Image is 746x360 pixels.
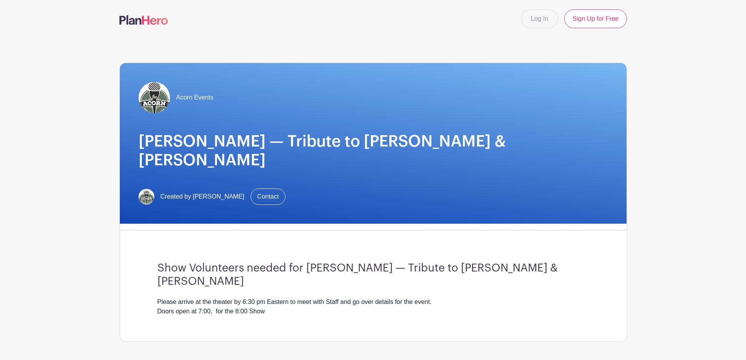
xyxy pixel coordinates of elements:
[564,9,627,28] a: Sign Up for Free
[176,93,213,102] span: Acorn Events
[161,192,244,201] span: Created by [PERSON_NAME]
[157,262,589,288] h3: Show Volunteers needed for [PERSON_NAME] — Tribute to [PERSON_NAME] & [PERSON_NAME]
[251,188,285,205] a: Contact
[139,132,608,170] h1: [PERSON_NAME] — Tribute to [PERSON_NAME] & [PERSON_NAME]
[157,297,589,316] div: Please arrive at the theater by 6:30 pm Eastern to meet with Staff and go over details for the ev...
[521,9,558,28] a: Log In
[119,15,168,25] img: logo-507f7623f17ff9eddc593b1ce0a138ce2505c220e1c5a4e2b4648c50719b7d32.svg
[139,82,170,113] img: Acorn%20Logo%20SMALL.jpg
[139,189,154,204] img: Acorn%20Logo%20SMALL.jpg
